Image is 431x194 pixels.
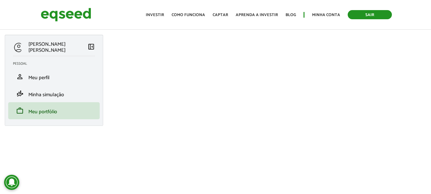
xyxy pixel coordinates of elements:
[8,85,100,102] li: Minha simulação
[13,73,95,80] a: personMeu perfil
[236,13,278,17] a: Aprenda a investir
[87,43,95,50] span: left_panel_close
[28,73,50,82] span: Meu perfil
[348,10,392,19] a: Sair
[13,62,100,66] h2: Pessoal
[146,13,164,17] a: Investir
[8,68,100,85] li: Meu perfil
[41,6,91,23] img: EqSeed
[16,107,24,115] span: work
[16,90,24,97] span: finance_mode
[213,13,228,17] a: Captar
[28,108,57,116] span: Meu portfólio
[87,43,95,52] a: Colapsar menu
[312,13,340,17] a: Minha conta
[28,41,87,53] p: [PERSON_NAME] [PERSON_NAME]
[8,102,100,119] li: Meu portfólio
[13,90,95,97] a: finance_modeMinha simulação
[286,13,296,17] a: Blog
[13,107,95,115] a: workMeu portfólio
[172,13,205,17] a: Como funciona
[28,91,64,99] span: Minha simulação
[16,73,24,80] span: person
